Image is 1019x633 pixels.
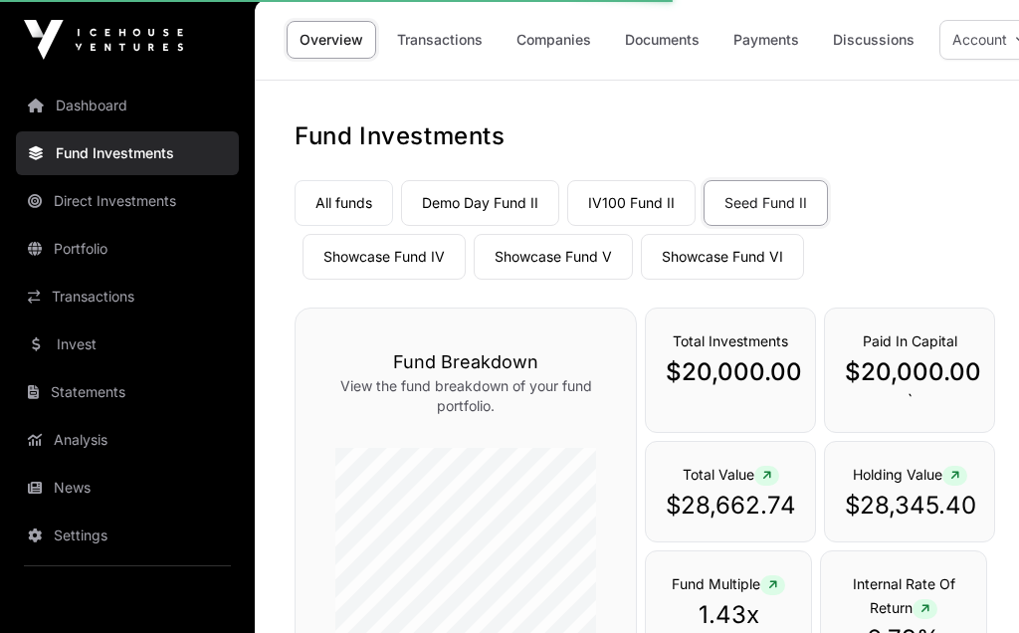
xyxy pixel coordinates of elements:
a: IV100 Fund II [567,180,696,226]
a: Payments [720,21,812,59]
a: Direct Investments [16,179,239,223]
p: 1.43x [666,599,791,631]
a: Portfolio [16,227,239,271]
a: Companies [504,21,604,59]
span: Paid In Capital [863,332,957,349]
a: Statements [16,370,239,414]
a: Showcase Fund IV [303,234,466,280]
a: Transactions [16,275,239,318]
a: Showcase Fund VI [641,234,804,280]
p: $28,345.40 [845,490,974,522]
p: $20,000.00 [845,356,974,388]
div: ` [824,308,995,433]
a: Analysis [16,418,239,462]
a: Documents [612,21,713,59]
span: Total Investments [673,332,788,349]
a: Dashboard [16,84,239,127]
span: Fund Multiple [672,575,785,592]
a: Showcase Fund V [474,234,633,280]
a: Overview [287,21,376,59]
h1: Fund Investments [295,120,979,152]
span: Holding Value [853,466,967,483]
h3: Fund Breakdown [335,348,596,376]
p: View the fund breakdown of your fund portfolio. [335,376,596,416]
p: $28,662.74 [666,490,795,522]
a: News [16,466,239,510]
span: Internal Rate Of Return [853,575,955,616]
span: Total Value [683,466,779,483]
a: Settings [16,514,239,557]
a: All funds [295,180,393,226]
iframe: Chat Widget [919,537,1019,633]
img: Icehouse Ventures Logo [24,20,183,60]
a: Transactions [384,21,496,59]
a: Discussions [820,21,927,59]
p: $20,000.00 [666,356,795,388]
a: Invest [16,322,239,366]
a: Seed Fund II [704,180,828,226]
a: Fund Investments [16,131,239,175]
a: Demo Day Fund II [401,180,559,226]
